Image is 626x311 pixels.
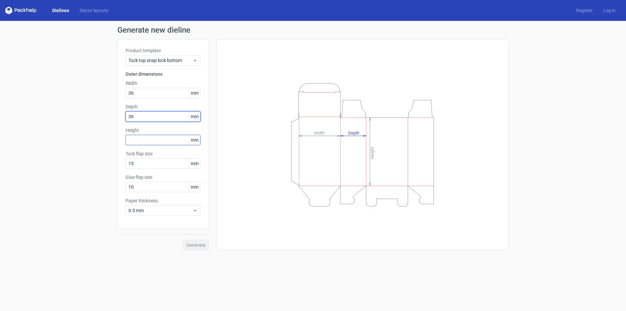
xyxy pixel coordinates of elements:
a: Dielines [47,7,74,14]
a: Diecut layouts [74,7,113,14]
span: Tuck top snap lock bottom [128,57,193,64]
span: mm [189,182,200,192]
h1: Generate new dieline [117,26,509,34]
span: mm [189,159,200,168]
span: 0.5 mm [128,207,193,214]
tspan: Height [370,147,375,159]
label: Glue flap size [126,174,201,180]
span: mm [189,135,200,145]
span: mm [189,88,200,98]
span: mm [189,112,200,121]
label: Paper thickness [126,197,201,204]
tspan: Depth [348,130,359,135]
h3: Outer dimensions [126,71,201,77]
label: Height [126,127,201,133]
tspan: Width [314,130,325,135]
label: Tuck flap size [126,150,201,157]
a: Register [571,7,598,14]
a: Log in [598,7,621,14]
label: Product template [126,47,201,54]
label: Width [126,80,201,86]
label: Depth [126,103,201,110]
